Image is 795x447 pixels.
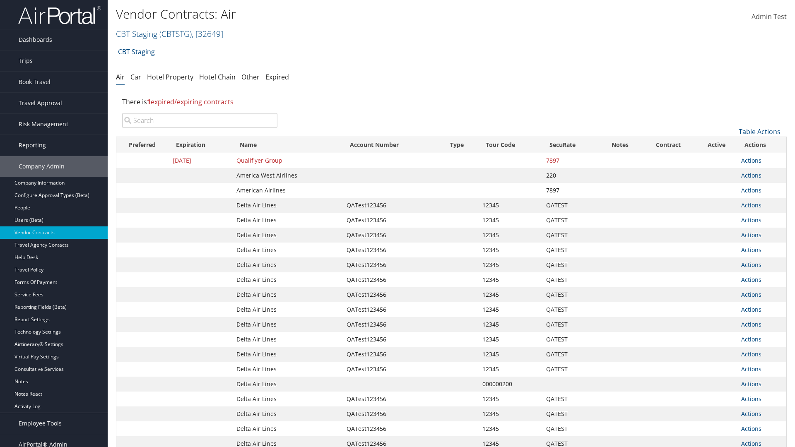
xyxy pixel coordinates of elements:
td: 12345 [478,243,542,257]
a: Actions [741,186,761,194]
td: Delta Air Lines [232,228,342,243]
td: QATEST [542,392,600,406]
td: QATEST [542,287,600,302]
a: Actions [741,201,761,209]
a: Actions [741,335,761,343]
a: Other [241,72,260,82]
a: Actions [741,156,761,164]
td: QATest123456 [342,213,443,228]
td: Delta Air Lines [232,213,342,228]
span: Employee Tools [19,413,62,434]
td: QATEST [542,198,600,213]
td: Qualiflyer Group [232,153,342,168]
span: expired/expiring contracts [147,97,234,106]
th: Preferred: activate to sort column ascending [116,137,169,153]
td: QATest123456 [342,302,443,317]
strong: 1 [147,97,151,106]
td: America West Airlines [232,168,342,183]
span: ( CBTSTG ) [159,28,192,39]
td: 220 [542,168,600,183]
a: Expired [265,72,289,82]
td: American Airlines [232,183,342,198]
td: 12345 [478,257,542,272]
td: 12345 [478,421,542,436]
span: Reporting [19,135,46,156]
span: Company Admin [19,156,65,177]
td: Delta Air Lines [232,421,342,436]
td: QATEST [542,347,600,362]
td: QATEST [542,228,600,243]
td: [DATE] [169,153,232,168]
a: CBT Staging [118,43,155,60]
th: Actions [737,137,786,153]
td: QATest123456 [342,228,443,243]
td: QATest123456 [342,257,443,272]
a: Actions [741,425,761,433]
td: QATEST [542,421,600,436]
span: Travel Approval [19,93,62,113]
a: Actions [741,216,761,224]
td: 000000200 [478,377,542,392]
a: Table Actions [739,127,781,136]
th: Expiration: activate to sort column descending [169,137,232,153]
td: 12345 [478,272,542,287]
td: 12345 [478,406,542,421]
td: QATEST [542,317,600,332]
td: QATest123456 [342,272,443,287]
a: Actions [741,231,761,239]
span: , [ 32649 ] [192,28,223,39]
a: Hotel Property [147,72,193,82]
a: Hotel Chain [199,72,236,82]
td: QATEST [542,332,600,347]
a: CBT Staging [116,28,223,39]
td: Delta Air Lines [232,198,342,213]
td: QATest123456 [342,362,443,377]
th: Account Number: activate to sort column ascending [342,137,443,153]
td: Delta Air Lines [232,377,342,392]
a: Actions [741,350,761,358]
td: QATest123456 [342,392,443,406]
div: There is [116,91,787,113]
td: 12345 [478,392,542,406]
input: Search [122,113,277,128]
th: Tour Code: activate to sort column ascending [478,137,542,153]
a: Actions [741,320,761,328]
a: Actions [741,276,761,284]
td: QATEST [542,213,600,228]
td: QATest123456 [342,406,443,421]
td: Delta Air Lines [232,362,342,377]
td: Delta Air Lines [232,302,342,317]
td: 12345 [478,347,542,362]
span: Risk Management [19,114,68,135]
td: 12345 [478,198,542,213]
a: Actions [741,171,761,179]
td: 12345 [478,302,542,317]
td: QATest123456 [342,347,443,362]
span: Trips [19,50,33,71]
a: Actions [741,380,761,388]
td: Delta Air Lines [232,272,342,287]
td: 12345 [478,213,542,228]
td: 12345 [478,287,542,302]
th: Name: activate to sort column ascending [232,137,342,153]
td: QATest123456 [342,317,443,332]
td: 12345 [478,332,542,347]
td: Delta Air Lines [232,257,342,272]
h1: Vendor Contracts: Air [116,5,563,23]
th: SecuRate: activate to sort column ascending [542,137,600,153]
a: Air [116,72,125,82]
td: 12345 [478,362,542,377]
td: QATEST [542,243,600,257]
a: Actions [741,305,761,313]
th: Type: activate to sort column ascending [443,137,478,153]
a: Car [130,72,141,82]
td: QATEST [542,302,600,317]
td: 7897 [542,183,600,198]
td: Delta Air Lines [232,406,342,421]
td: QATest123456 [342,287,443,302]
td: 12345 [478,317,542,332]
td: 12345 [478,228,542,243]
td: QATest123456 [342,243,443,257]
a: Actions [741,365,761,373]
td: Delta Air Lines [232,347,342,362]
